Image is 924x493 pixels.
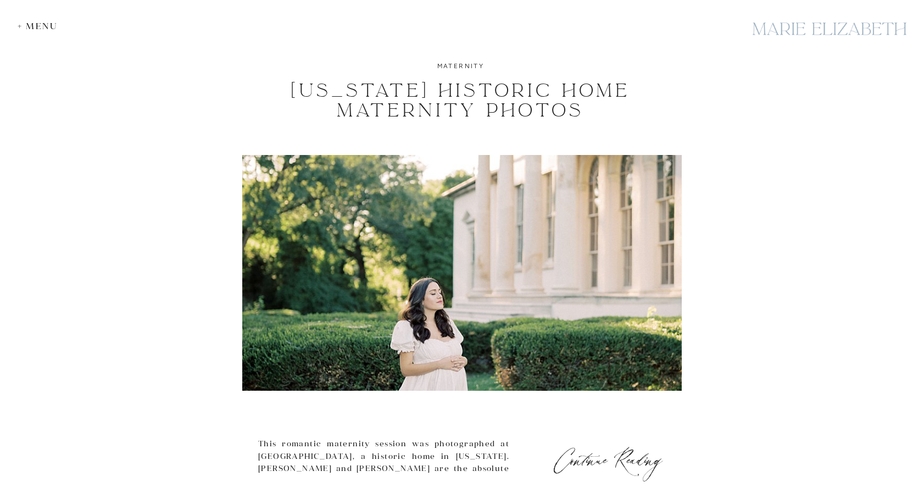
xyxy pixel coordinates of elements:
[437,62,485,70] a: maternity
[291,79,630,122] a: [US_STATE] Historic Home Maternity Photos
[242,155,682,391] img: A Pregnant Mother In A Long Pink Gown Stands In Front Of Riversdale Manor In Maryland During Her ...
[18,21,63,31] div: + Menu
[550,449,666,463] a: Continue Reading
